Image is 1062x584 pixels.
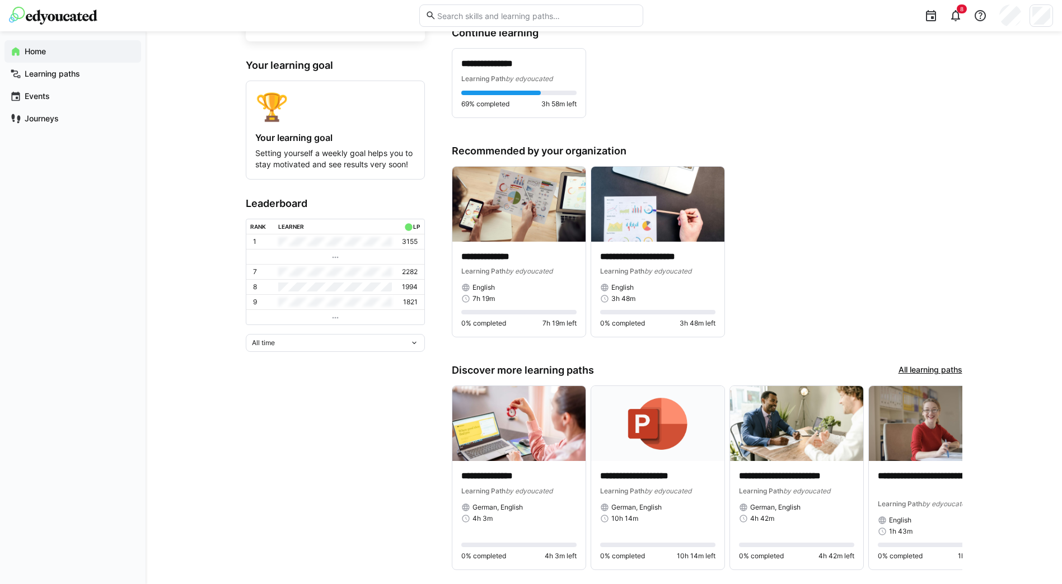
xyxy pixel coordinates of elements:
[452,167,586,242] img: image
[402,282,418,291] p: 1994
[253,237,256,246] p: 1
[472,503,523,512] span: German, English
[250,223,266,230] div: Rank
[506,74,553,83] span: by edyoucated
[461,319,506,328] span: 0% completed
[591,386,724,461] img: image
[461,74,506,83] span: Learning Path
[739,552,784,561] span: 0% completed
[644,267,691,275] span: by edyoucated
[783,487,830,495] span: by edyoucated
[591,167,724,242] img: image
[600,267,644,275] span: Learning Path
[253,298,257,307] p: 9
[611,283,634,292] span: English
[506,487,553,495] span: by edyoucated
[402,267,418,276] p: 2282
[899,364,962,376] a: All learning paths
[452,364,594,376] h3: Discover more learning paths
[889,527,913,536] span: 1h 43m
[600,319,645,328] span: 0% completed
[541,100,577,109] span: 3h 58m left
[472,283,495,292] span: English
[644,487,691,495] span: by edyoucated
[730,386,863,461] img: image
[253,267,257,276] p: 7
[452,386,586,461] img: image
[680,319,715,328] span: 3h 48m left
[278,223,304,230] div: Learner
[958,552,993,561] span: 1h 43m left
[255,132,415,143] h4: Your learning goal
[452,145,962,157] h3: Recommended by your organization
[252,338,275,347] span: All time
[611,294,635,303] span: 3h 48m
[413,223,420,230] div: LP
[436,11,637,21] input: Search skills and learning paths…
[889,516,911,525] span: English
[461,552,506,561] span: 0% completed
[960,6,963,12] span: 8
[922,500,969,508] span: by edyoucated
[677,552,715,561] span: 10h 14m left
[461,267,506,275] span: Learning Path
[878,552,923,561] span: 0% completed
[611,503,662,512] span: German, English
[461,487,506,495] span: Learning Path
[611,514,638,523] span: 10h 14m
[750,514,774,523] span: 4h 42m
[461,100,509,109] span: 69% completed
[542,319,577,328] span: 7h 19m left
[255,90,415,123] div: 🏆
[452,27,962,39] h3: Continue learning
[472,514,493,523] span: 4h 3m
[600,552,645,561] span: 0% completed
[246,59,425,72] h3: Your learning goal
[403,298,418,307] p: 1821
[472,294,495,303] span: 7h 19m
[750,503,801,512] span: German, English
[246,197,425,210] h3: Leaderboard
[255,148,415,170] p: Setting yourself a weekly goal helps you to stay motivated and see results very soon!
[869,386,1002,461] img: image
[739,487,783,495] span: Learning Path
[402,237,418,246] p: 3155
[506,267,553,275] span: by edyoucated
[253,282,257,291] p: 8
[878,500,922,508] span: Learning Path
[600,487,644,495] span: Learning Path
[818,552,854,561] span: 4h 42m left
[545,552,577,561] span: 4h 3m left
